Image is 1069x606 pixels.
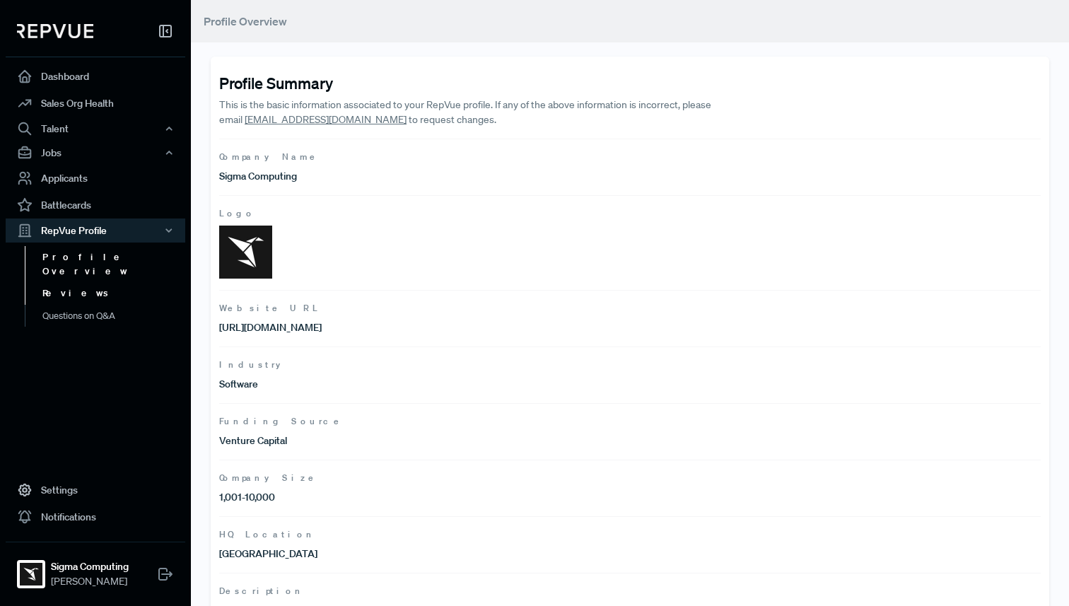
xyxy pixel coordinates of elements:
span: Company Size [219,472,1041,484]
h4: Profile Summary [219,74,1041,92]
strong: Sigma Computing [51,559,129,574]
p: Sigma Computing [219,169,630,184]
a: Sales Org Health [6,90,185,117]
button: RepVue Profile [6,218,185,243]
img: RepVue [17,24,93,38]
span: Profile Overview [204,14,287,28]
span: HQ Location [219,528,1041,541]
span: Industry [219,359,1041,371]
img: Logo [219,226,272,279]
span: Description [219,585,1041,598]
button: Talent [6,117,185,141]
span: Logo [219,207,1041,220]
a: Dashboard [6,63,185,90]
p: 1,001-10,000 [219,490,630,505]
p: Venture Capital [219,433,630,448]
a: Battlecards [6,192,185,218]
span: Funding Source [219,415,1041,428]
a: [EMAIL_ADDRESS][DOMAIN_NAME] [245,113,407,126]
a: Sigma ComputingSigma Computing[PERSON_NAME] [6,542,185,595]
p: [GEOGRAPHIC_DATA] [219,547,630,561]
p: [URL][DOMAIN_NAME] [219,320,630,335]
span: Website URL [219,302,1041,315]
a: Applicants [6,165,185,192]
a: Notifications [6,503,185,530]
span: Company Name [219,151,1041,163]
a: Questions on Q&A [25,305,204,327]
p: This is the basic information associated to your RepVue profile. If any of the above information ... [219,98,712,127]
a: Settings [6,477,185,503]
img: Sigma Computing [20,563,42,585]
span: [PERSON_NAME] [51,574,129,589]
p: Software [219,377,630,392]
button: Jobs [6,141,185,165]
a: Reviews [25,282,204,305]
a: Profile Overview [25,246,204,282]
